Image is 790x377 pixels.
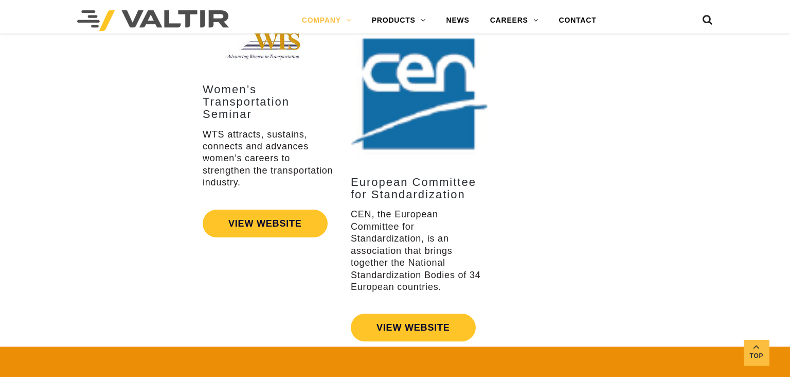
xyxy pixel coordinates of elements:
[362,10,436,31] a: PRODUCTS
[225,23,318,68] img: Assn_WTS
[436,10,479,31] a: NEWS
[744,340,769,366] a: Top
[203,83,340,121] h3: Women’s Transportation Seminar
[480,10,549,31] a: CAREERS
[203,129,340,189] p: WTS attracts, sustains, connects and advances women’s careers to strengthen the transportation in...
[203,210,328,237] a: VIEW WEBSITE
[77,10,229,31] img: Valtir
[351,314,476,341] a: VIEW WEBSITE
[744,350,769,362] span: Top
[351,209,489,293] p: CEN, the European Committee for Standardization, is an association that brings together the Natio...
[292,10,362,31] a: COMPANY
[549,10,607,31] a: CONTACT
[351,176,489,201] h3: European Committee for Standardization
